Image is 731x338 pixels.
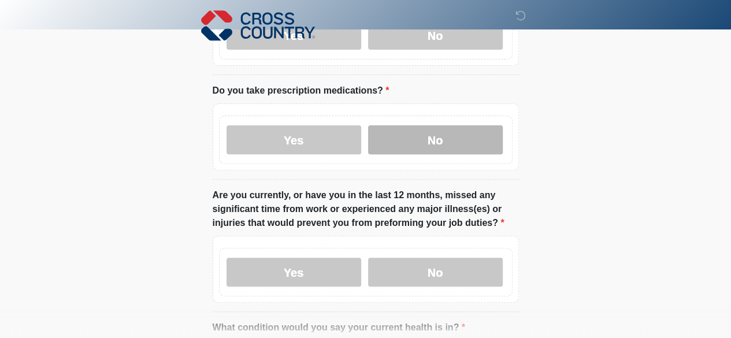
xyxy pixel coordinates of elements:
img: Cross Country Logo [201,9,316,42]
label: What condition would you say your current health is in? [213,321,465,335]
label: Yes [227,125,361,154]
label: No [368,125,503,154]
label: Yes [227,258,361,287]
label: Are you currently, or have you in the last 12 months, missed any significant time from work or ex... [213,188,519,230]
label: No [368,258,503,287]
label: Do you take prescription medications? [213,84,389,98]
